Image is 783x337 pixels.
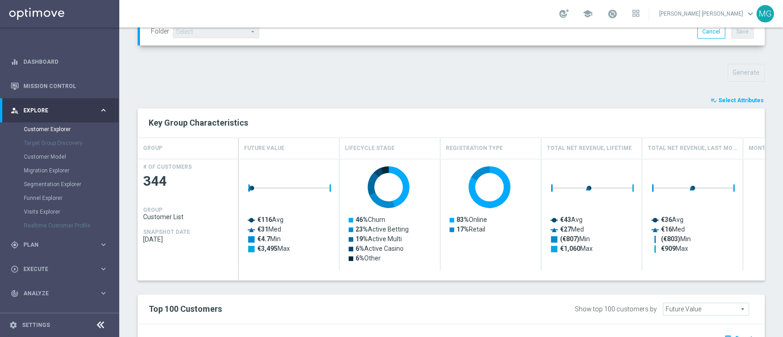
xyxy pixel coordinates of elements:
[143,213,233,221] span: Customer List
[355,245,404,252] text: Active Casino
[697,25,725,38] button: Cancel
[718,97,764,104] span: Select Attributes
[11,106,99,115] div: Explore
[11,74,108,98] div: Mission Control
[143,236,233,243] span: 2025-08-25
[24,136,118,150] div: Target Group Discovery
[24,219,118,232] div: Realtime Customer Profile
[661,216,683,223] text: Avg
[560,235,579,243] tspan: (€807)
[661,216,672,223] tspan: €36
[575,305,657,313] div: Show top 100 customers by
[11,265,99,273] div: Execute
[24,126,95,133] a: Customer Explorer
[24,177,118,191] div: Segmentation Explorer
[583,9,593,19] span: school
[149,304,496,315] h2: Top 100 Customers
[661,226,672,233] tspan: €16
[661,235,680,243] tspan: (€803)
[11,289,99,298] div: Analyze
[661,245,688,252] text: Max
[257,245,290,252] text: Max
[355,254,381,262] text: Other
[151,28,169,35] label: Folder
[244,140,284,156] h4: Future Value
[257,235,270,243] tspan: €4.7
[24,191,118,205] div: Funnel Explorer
[10,290,108,297] button: track_changes Analyze keyboard_arrow_right
[711,97,717,104] i: playlist_add_check
[99,240,108,249] i: keyboard_arrow_right
[24,164,118,177] div: Migration Explorer
[24,208,95,215] a: Visits Explorer
[11,106,19,115] i: person_search
[710,95,765,105] button: playlist_add_check Select Attributes
[257,216,283,223] text: Avg
[11,289,19,298] i: track_changes
[456,226,469,233] tspan: 17%
[446,140,503,156] h4: Registration Type
[24,150,118,164] div: Customer Model
[10,58,108,66] button: equalizer Dashboard
[11,50,108,74] div: Dashboard
[661,245,676,252] tspan: €909
[23,266,99,272] span: Execute
[756,5,774,22] div: MG
[24,153,95,160] a: Customer Model
[648,140,737,156] h4: Total Net Revenue, Last Month
[23,50,108,74] a: Dashboard
[560,245,593,252] text: Max
[355,226,368,233] tspan: 23%
[560,235,590,243] text: Min
[138,159,239,271] div: Press SPACE to select this row.
[23,291,99,296] span: Analyze
[456,216,487,223] text: Online
[355,235,368,243] tspan: 19%
[547,140,632,156] h4: Total Net Revenue, Lifetime
[23,242,99,248] span: Plan
[257,226,281,233] text: Med
[257,245,278,252] tspan: €3,495
[149,117,754,128] h2: Key Group Characteristics
[10,265,108,273] button: play_circle_outline Execute keyboard_arrow_right
[11,265,19,273] i: play_circle_outline
[24,205,118,219] div: Visits Explorer
[355,235,402,243] text: Active Multi
[560,226,571,233] tspan: €27
[745,9,755,19] span: keyboard_arrow_down
[143,229,190,235] h4: SNAPSHOT DATE
[143,164,192,170] h4: # OF CUSTOMERS
[24,167,95,174] a: Migration Explorer
[22,322,50,328] a: Settings
[355,216,368,223] tspan: 46%
[10,241,108,249] button: gps_fixed Plan keyboard_arrow_right
[11,58,19,66] i: equalizer
[99,106,108,115] i: keyboard_arrow_right
[23,74,108,98] a: Mission Control
[23,108,99,113] span: Explore
[355,254,364,262] tspan: 6%
[143,172,233,190] span: 344
[257,216,272,223] tspan: €116
[560,226,584,233] text: Med
[11,241,99,249] div: Plan
[560,216,583,223] text: Avg
[727,64,765,82] button: Generate
[143,207,162,213] h4: GROUP
[731,25,754,38] button: Save
[456,226,485,233] text: Retail
[355,226,409,233] text: Active Betting
[345,140,394,156] h4: Lifecycle Stage
[661,226,685,233] text: Med
[24,194,95,202] a: Funnel Explorer
[257,235,281,243] text: Min
[456,216,469,223] tspan: 83%
[10,107,108,114] button: person_search Explore keyboard_arrow_right
[560,216,571,223] tspan: €43
[658,7,756,21] a: [PERSON_NAME] [PERSON_NAME]keyboard_arrow_down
